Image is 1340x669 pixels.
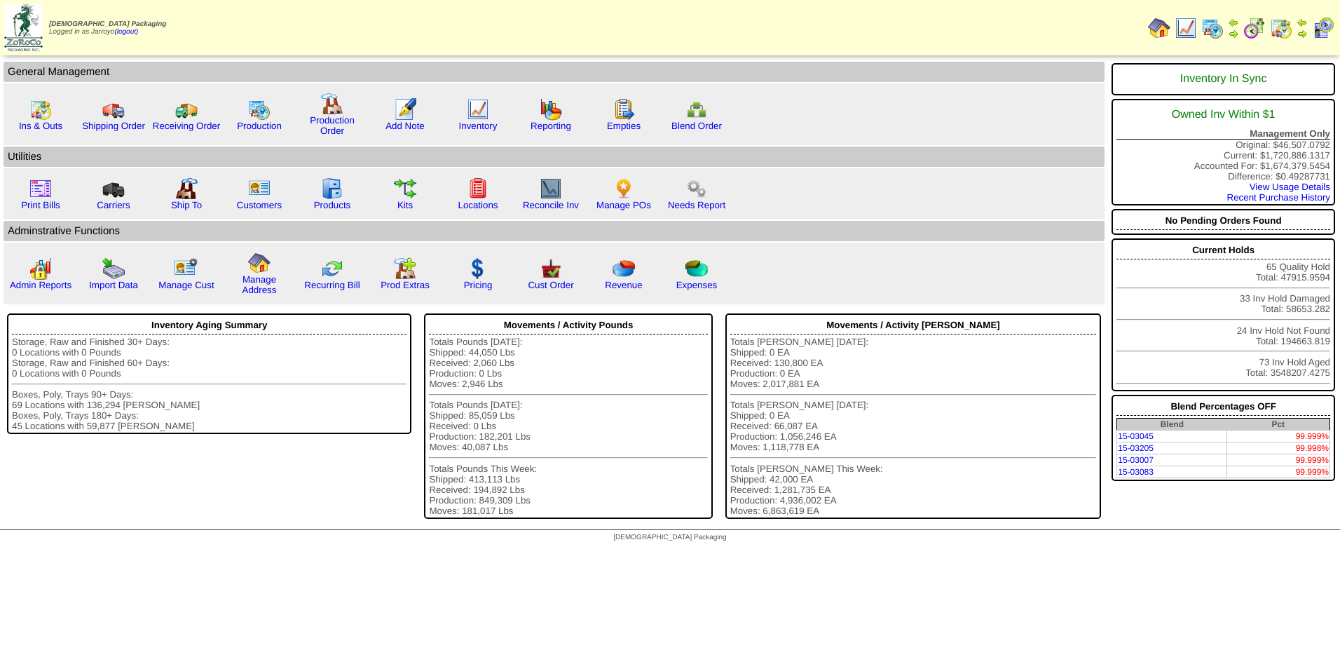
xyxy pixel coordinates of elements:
img: cust_order.png [540,257,562,280]
img: factory.gif [321,93,343,115]
a: Manage Address [242,274,277,295]
img: line_graph.gif [1175,17,1197,39]
div: Totals Pounds [DATE]: Shipped: 44,050 Lbs Received: 2,060 Lbs Production: 0 Lbs Moves: 2,946 Lbs ... [429,337,707,516]
img: graph2.png [29,257,52,280]
a: Admin Reports [10,280,71,290]
a: (logout) [114,28,138,36]
a: 15-03083 [1118,467,1154,477]
img: arrowleft.gif [1297,17,1308,28]
td: 99.999% [1226,466,1329,478]
img: arrowright.gif [1228,28,1239,39]
a: Kits [397,200,413,210]
div: No Pending Orders Found [1116,212,1330,230]
a: Add Note [385,121,425,131]
a: Empties [607,121,641,131]
img: pie_chart2.png [685,257,708,280]
a: Cust Order [528,280,573,290]
img: truck.gif [102,98,125,121]
img: factory2.gif [175,177,198,200]
img: managecust.png [174,257,200,280]
img: calendarblend.gif [1243,17,1266,39]
a: Print Bills [21,200,60,210]
img: po.png [613,177,635,200]
a: 15-03205 [1118,443,1154,453]
a: Revenue [605,280,642,290]
img: prodextras.gif [394,257,416,280]
a: 15-03007 [1118,455,1154,465]
div: 65 Quality Hold Total: 47915.9594 33 Inv Hold Damaged Total: 58653.282 24 Inv Hold Not Found Tota... [1112,238,1335,391]
div: Storage, Raw and Finished 30+ Days: 0 Locations with 0 Pounds Storage, Raw and Finished 60+ Days:... [12,337,406,431]
td: 99.998% [1226,442,1329,454]
img: pie_chart.png [613,257,635,280]
img: workflow.gif [394,177,416,200]
img: orders.gif [394,98,416,121]
th: Pct [1226,419,1329,431]
a: Recent Purchase History [1227,192,1330,203]
a: Production Order [310,115,355,136]
div: Totals [PERSON_NAME] [DATE]: Shipped: 0 EA Received: 130,800 EA Production: 0 EA Moves: 2,017,881... [730,337,1097,516]
img: invoice2.gif [29,177,52,200]
a: Reconcile Inv [523,200,579,210]
img: network.png [685,98,708,121]
td: Utilities [4,147,1105,167]
img: calendarcustomer.gif [1312,17,1334,39]
a: Shipping Order [82,121,145,131]
img: workflow.png [685,177,708,200]
img: graph.gif [540,98,562,121]
span: [DEMOGRAPHIC_DATA] Packaging [613,534,726,541]
a: View Usage Details [1250,182,1330,192]
img: home.gif [1148,17,1170,39]
a: Ship To [171,200,202,210]
a: Production [237,121,282,131]
img: zoroco-logo-small.webp [4,4,43,51]
a: Prod Extras [381,280,430,290]
a: Locations [458,200,498,210]
a: Inventory [459,121,498,131]
div: Inventory Aging Summary [12,316,406,334]
img: dollar.gif [467,257,489,280]
a: Needs Report [668,200,725,210]
img: calendarinout.gif [1270,17,1292,39]
a: Carriers [97,200,130,210]
img: reconcile.gif [321,257,343,280]
td: 99.999% [1226,454,1329,466]
img: import.gif [102,257,125,280]
td: Adminstrative Functions [4,221,1105,241]
td: General Management [4,62,1105,82]
span: Logged in as Jarroyo [49,20,166,36]
img: arrowright.gif [1297,28,1308,39]
img: calendarprod.gif [1201,17,1224,39]
a: Ins & Outs [19,121,62,131]
a: Customers [237,200,282,210]
div: Blend Percentages OFF [1116,398,1330,416]
img: home.gif [248,252,271,274]
img: truck2.gif [175,98,198,121]
div: Movements / Activity Pounds [429,316,707,334]
div: Inventory In Sync [1116,66,1330,93]
img: calendarinout.gif [29,98,52,121]
div: Management Only [1116,128,1330,140]
div: Original: $46,507.0792 Current: $1,720,886.1317 Accounted For: $1,674,379.5454 Difference: $0.492... [1112,99,1335,205]
a: Receiving Order [153,121,220,131]
a: Import Data [89,280,138,290]
a: Pricing [464,280,493,290]
div: Owned Inv Within $1 [1116,102,1330,128]
img: calendarprod.gif [248,98,271,121]
img: workorder.gif [613,98,635,121]
a: Blend Order [671,121,722,131]
a: Expenses [676,280,718,290]
img: line_graph2.gif [540,177,562,200]
img: arrowleft.gif [1228,17,1239,28]
img: customers.gif [248,177,271,200]
a: Recurring Bill [304,280,360,290]
div: Current Holds [1116,241,1330,259]
img: cabinet.gif [321,177,343,200]
a: Products [314,200,351,210]
a: Reporting [531,121,571,131]
div: Movements / Activity [PERSON_NAME] [730,316,1097,334]
img: truck3.gif [102,177,125,200]
td: 99.999% [1226,431,1329,442]
img: locations.gif [467,177,489,200]
img: line_graph.gif [467,98,489,121]
th: Blend [1117,419,1227,431]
